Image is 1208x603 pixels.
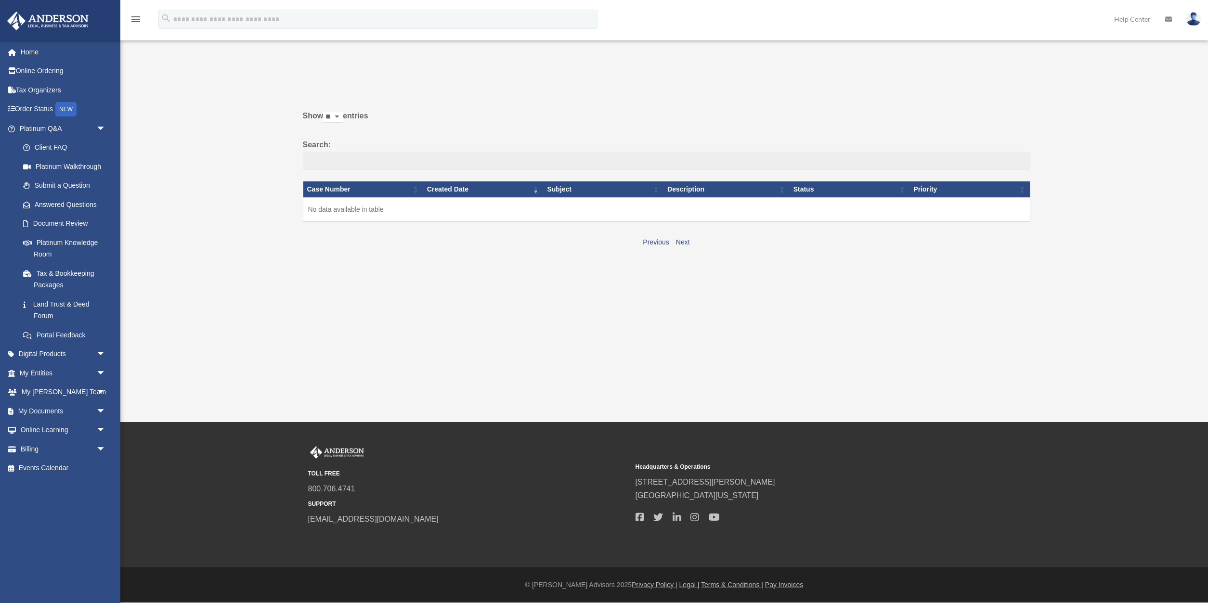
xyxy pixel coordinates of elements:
a: My [PERSON_NAME] Teamarrow_drop_down [7,383,120,402]
a: Events Calendar [7,459,120,478]
a: Terms & Conditions | [701,581,763,589]
a: Portal Feedback [13,325,116,345]
th: Created Date: activate to sort column ascending [423,181,544,198]
select: Showentries [323,112,343,123]
img: User Pic [1186,12,1201,26]
a: Platinum Walkthrough [13,157,116,176]
span: arrow_drop_down [96,363,116,383]
a: [GEOGRAPHIC_DATA][US_STATE] [636,491,759,500]
span: arrow_drop_down [96,345,116,364]
a: Tax & Bookkeeping Packages [13,264,116,295]
input: Search: [303,152,1030,170]
th: Priority: activate to sort column ascending [909,181,1030,198]
a: Answered Questions [13,195,111,214]
a: Submit a Question [13,176,116,195]
a: Next [676,238,690,246]
small: TOLL FREE [308,469,629,479]
th: Description: activate to sort column ascending [663,181,790,198]
a: Pay Invoices [765,581,803,589]
i: search [161,13,171,24]
label: Show entries [303,109,1030,132]
a: [EMAIL_ADDRESS][DOMAIN_NAME] [308,515,439,523]
a: My Documentsarrow_drop_down [7,401,120,421]
a: Online Ordering [7,62,120,81]
a: Previous [643,238,669,246]
a: Tax Organizers [7,80,120,100]
a: My Entitiesarrow_drop_down [7,363,120,383]
th: Subject: activate to sort column ascending [543,181,663,198]
a: Digital Productsarrow_drop_down [7,345,120,364]
small: Headquarters & Operations [636,462,956,472]
img: Anderson Advisors Platinum Portal [4,12,91,30]
span: arrow_drop_down [96,119,116,139]
a: Document Review [13,214,116,233]
img: Anderson Advisors Platinum Portal [308,446,366,459]
a: 800.706.4741 [308,485,355,493]
a: Legal | [679,581,700,589]
th: Case Number: activate to sort column ascending [303,181,423,198]
a: [STREET_ADDRESS][PERSON_NAME] [636,478,775,486]
td: No data available in table [303,198,1030,222]
a: Privacy Policy | [632,581,677,589]
span: arrow_drop_down [96,401,116,421]
div: © [PERSON_NAME] Advisors 2025 [120,579,1208,591]
i: menu [130,13,142,25]
a: Platinum Q&Aarrow_drop_down [7,119,116,138]
a: Platinum Knowledge Room [13,233,116,264]
span: arrow_drop_down [96,383,116,402]
div: NEW [55,102,77,116]
a: Billingarrow_drop_down [7,439,120,459]
span: arrow_drop_down [96,439,116,459]
a: Home [7,42,120,62]
th: Status: activate to sort column ascending [790,181,910,198]
a: Order StatusNEW [7,100,120,119]
a: Land Trust & Deed Forum [13,295,116,325]
small: SUPPORT [308,499,629,509]
label: Search: [303,138,1030,170]
a: menu [130,17,142,25]
span: arrow_drop_down [96,421,116,440]
a: Online Learningarrow_drop_down [7,421,120,440]
a: Client FAQ [13,138,116,157]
